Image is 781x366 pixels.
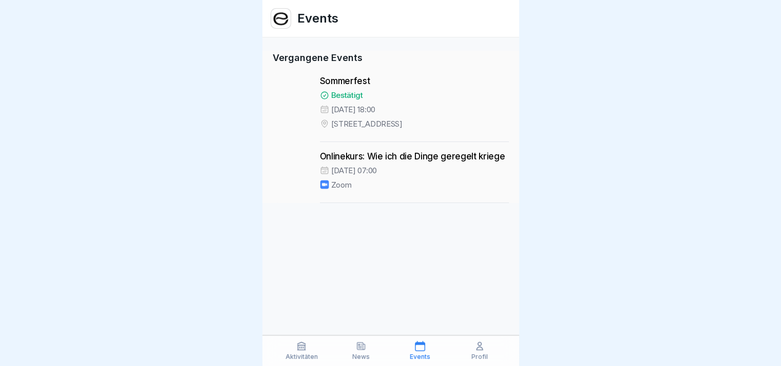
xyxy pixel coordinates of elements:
p: Profil [471,353,488,360]
a: Onlinekurs: Wie ich die Dinge geregelt kriege[DATE] 07:00Zoom [273,147,509,203]
p: [DATE] 07:00 [331,166,377,176]
img: hem0v78esvk76g9vuirrcvzn.png [271,9,291,28]
p: Onlinekurs: Wie ich die Dinge geregelt kriege [320,151,509,161]
a: SommerfestBestätigt[DATE] 18:00[STREET_ADDRESS] [273,72,509,142]
p: [DATE] 18:00 [331,105,375,115]
p: [STREET_ADDRESS] [331,119,403,129]
p: Sommerfest [320,76,509,86]
p: News [352,353,370,360]
h1: Events [297,9,338,28]
p: Bestätigt [331,90,363,100]
p: Vergangene Events [273,51,509,65]
p: Zoom [331,180,352,190]
p: Events [410,353,430,360]
p: Aktivitäten [285,353,318,360]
